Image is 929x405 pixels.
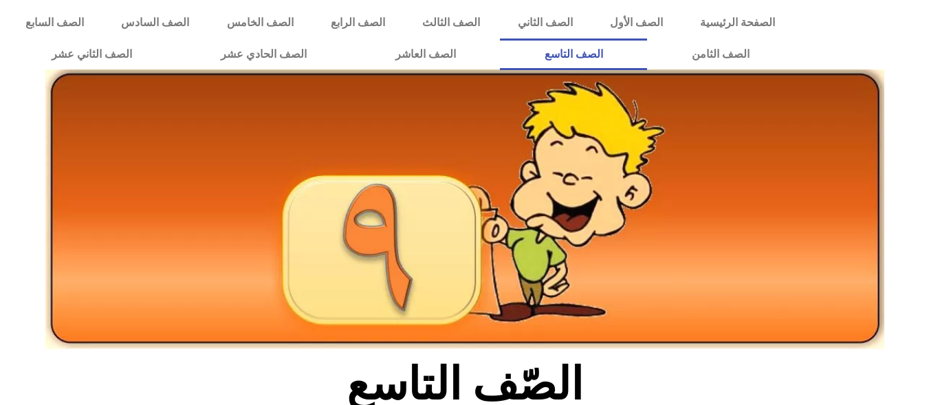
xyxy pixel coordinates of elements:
a: الصف الرابع [312,7,404,39]
a: الصف الثامن [647,39,794,70]
a: الصف السادس [102,7,208,39]
a: الصف العاشر [351,39,500,70]
a: الصف الخامس [208,7,312,39]
a: الصف الثاني عشر [7,39,176,70]
a: الصف الثالث [404,7,499,39]
a: الصف الثاني [499,7,591,39]
a: الصفحة الرئيسية [681,7,794,39]
a: الصف التاسع [500,39,647,70]
a: الصف الحادي عشر [176,39,351,70]
a: الصف السابع [7,7,102,39]
a: الصف الأول [591,7,681,39]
